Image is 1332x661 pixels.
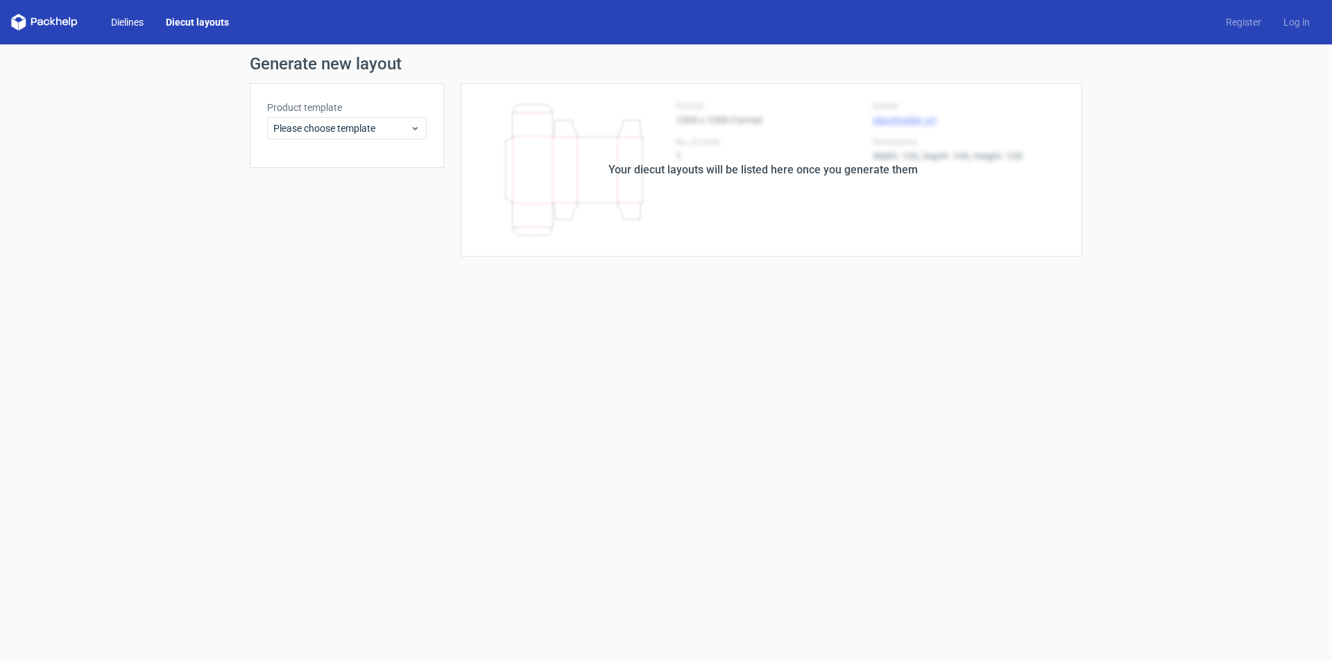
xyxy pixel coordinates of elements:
[267,101,427,114] label: Product template
[608,162,918,178] div: Your diecut layouts will be listed here once you generate them
[1272,15,1321,29] a: Log in
[155,15,240,29] a: Diecut layouts
[273,121,410,135] span: Please choose template
[250,55,1082,72] h1: Generate new layout
[1215,15,1272,29] a: Register
[100,15,155,29] a: Dielines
